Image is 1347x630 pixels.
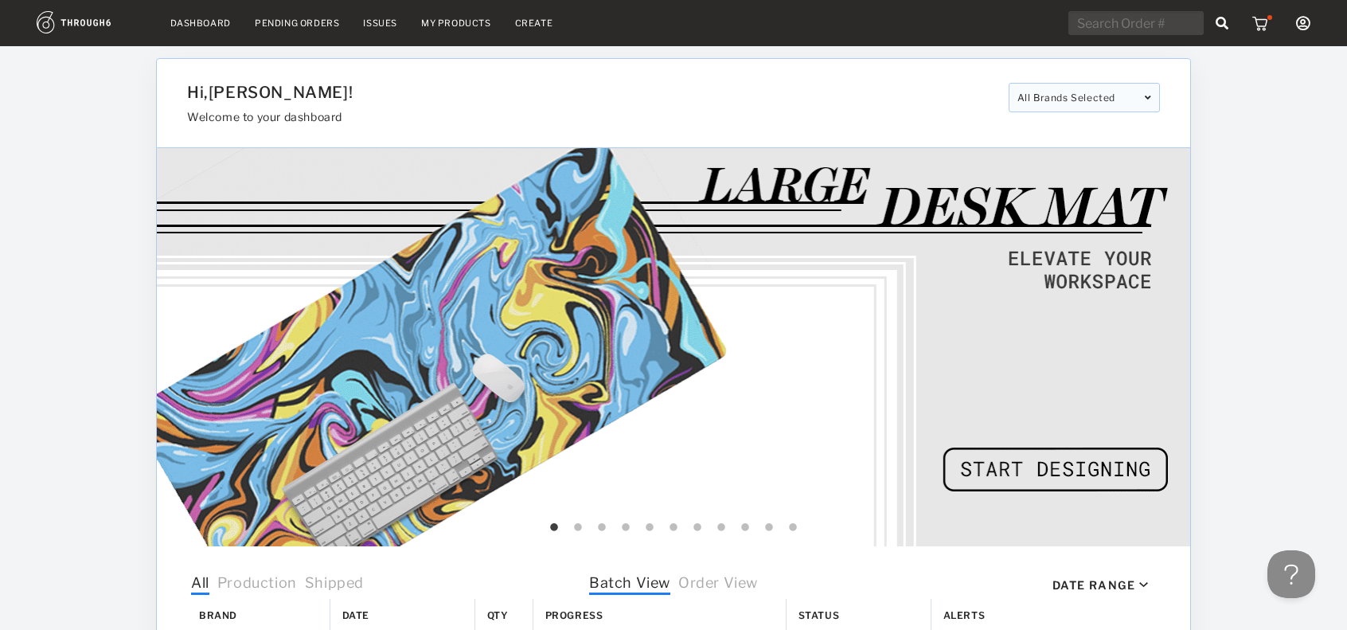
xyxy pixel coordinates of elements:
[37,11,146,33] img: logo.1c10ca64.svg
[594,520,610,536] button: 3
[1252,15,1272,31] img: icon_cart_red_dot.b92b630d.svg
[642,520,658,536] button: 5
[666,520,681,536] button: 6
[305,574,364,595] span: Shipped
[545,609,603,621] span: Progress
[678,574,758,595] span: Order View
[943,609,986,621] span: Alerts
[546,520,562,536] button: 1
[157,148,1191,546] img: 68b8b232-0003-4352-b7e2-3a53cc3ac4a2.gif
[785,520,801,536] button: 11
[487,609,509,621] span: Qty
[342,609,369,621] span: Date
[761,520,777,536] button: 10
[363,18,397,29] a: Issues
[170,18,231,29] a: Dashboard
[187,83,996,102] h1: Hi, [PERSON_NAME] !
[191,574,209,595] span: All
[1139,582,1148,588] img: icon_caret_down_black.69fb8af9.svg
[187,110,996,123] h3: Welcome to your dashboard
[515,18,553,29] a: Create
[421,18,491,29] a: My Products
[713,520,729,536] button: 8
[1009,83,1160,112] div: All Brands Selected
[1052,578,1135,592] div: Date Range
[1068,11,1204,35] input: Search Order #
[570,520,586,536] button: 2
[217,574,297,595] span: Production
[199,609,237,621] span: Brand
[255,18,339,29] a: Pending Orders
[589,574,670,595] span: Batch View
[737,520,753,536] button: 9
[618,520,634,536] button: 4
[689,520,705,536] button: 7
[798,609,840,621] span: Status
[1267,550,1315,598] iframe: Toggle Customer Support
